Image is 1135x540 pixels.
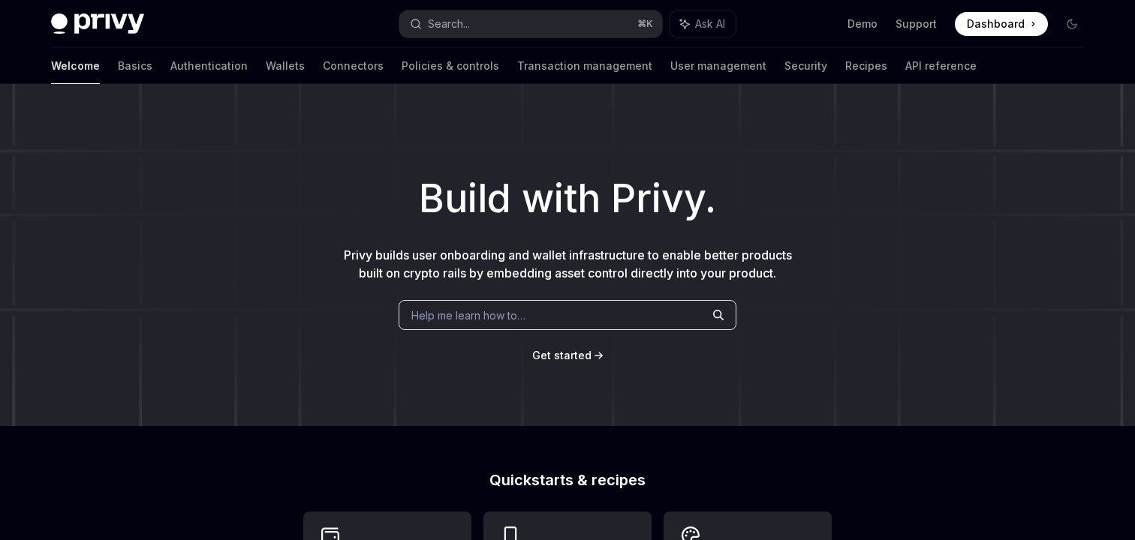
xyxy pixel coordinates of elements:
a: Dashboard [955,12,1048,36]
h2: Quickstarts & recipes [303,472,832,487]
a: Demo [847,16,878,31]
span: Ask AI [695,16,725,31]
a: Policies & controls [402,48,499,84]
a: Security [784,48,827,84]
img: dark logo [51,13,144,34]
h1: Build with Privy. [24,169,1111,228]
div: Search... [428,15,470,33]
button: Toggle dark mode [1060,12,1084,36]
span: Help me learn how to… [411,307,525,323]
a: Welcome [51,48,100,84]
span: Get started [532,349,592,361]
a: Support [896,16,937,31]
a: Recipes [845,48,887,84]
span: Privy builds user onboarding and wallet infrastructure to enable better products built on crypto ... [344,247,792,280]
a: Authentication [170,48,248,84]
a: Transaction management [517,48,652,84]
a: API reference [905,48,977,84]
a: Basics [118,48,152,84]
span: Dashboard [967,16,1025,31]
span: ⌘ K [637,18,653,30]
button: Ask AI [670,10,736,37]
a: Wallets [266,48,305,84]
button: Search...⌘K [399,10,662,37]
a: Get started [532,348,592,363]
a: User management [670,48,766,84]
a: Connectors [323,48,384,84]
